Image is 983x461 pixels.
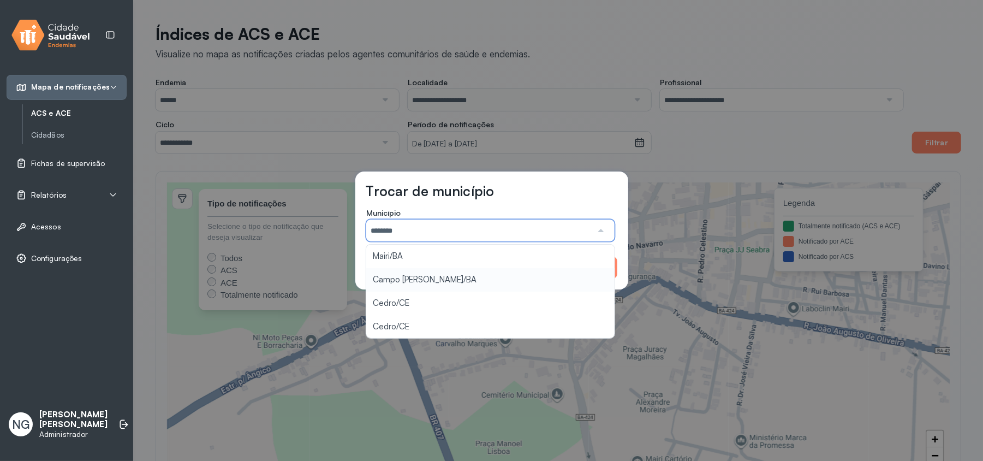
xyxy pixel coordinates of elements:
a: Cidadãos [31,128,127,142]
li: Mairi/BA [366,245,615,268]
img: logo.svg [11,17,90,53]
li: Cedro/CE [366,292,615,315]
a: Configurações [16,253,117,264]
a: Fichas de supervisão [16,158,117,169]
a: Acessos [16,221,117,232]
span: Fichas de supervisão [31,159,105,168]
li: Campo [PERSON_NAME]/BA [366,268,615,292]
a: ACS e ACE [31,109,127,118]
span: Relatórios [31,191,67,200]
span: Configurações [31,254,82,263]
a: Cidadãos [31,131,127,140]
span: NG [12,417,29,432]
span: Município [366,208,401,218]
li: Cedro/CE [366,315,615,339]
p: Administrador [39,430,108,439]
span: Acessos [31,222,61,232]
h3: Trocar de município [366,182,495,199]
span: Mapa de notificações [31,82,110,92]
p: [PERSON_NAME] [PERSON_NAME] [39,410,108,430]
a: ACS e ACE [31,107,127,120]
